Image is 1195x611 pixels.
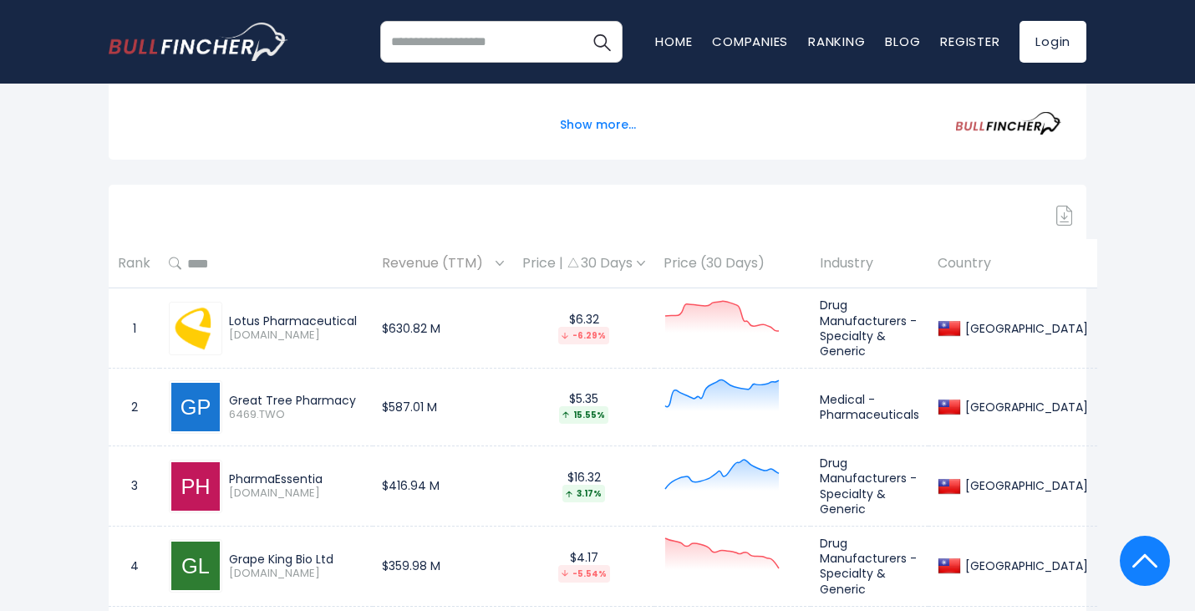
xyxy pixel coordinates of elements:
a: Companies [712,33,788,50]
span: Revenue (TTM) [382,251,491,277]
a: Login [1020,21,1086,63]
td: $416.94 M [373,446,513,527]
td: 4 [109,526,160,606]
div: $6.32 [522,312,645,344]
th: Industry [811,239,928,288]
img: bullfincher logo [109,23,288,61]
button: Search [581,21,623,63]
td: Drug Manufacturers - Specialty & Generic [811,288,928,369]
td: $630.82 M [373,288,513,369]
td: 1 [109,288,160,369]
div: 3.17% [562,485,605,502]
span: [DOMAIN_NAME] [229,567,364,581]
div: -6.29% [558,327,609,344]
td: $359.98 M [373,526,513,606]
td: Drug Manufacturers - Specialty & Generic [811,446,928,527]
div: [GEOGRAPHIC_DATA] [961,321,1088,336]
td: Drug Manufacturers - Specialty & Generic [811,526,928,606]
span: 6469.TWO [229,408,364,422]
div: [GEOGRAPHIC_DATA] [961,400,1088,415]
th: Rank [109,239,160,288]
button: Show more... [550,111,646,139]
div: $5.35 [522,391,645,424]
span: [DOMAIN_NAME] [229,486,364,501]
div: $16.32 [522,470,645,502]
td: $587.01 M [373,369,513,446]
div: Great Tree Pharmacy [229,393,364,408]
a: Blog [885,33,920,50]
div: Price | 30 Days [522,255,645,272]
div: [GEOGRAPHIC_DATA] [961,478,1088,493]
a: Go to homepage [109,23,288,61]
div: PharmaEssentia [229,471,364,486]
th: Price (30 Days) [654,239,811,288]
div: 15.55% [559,406,608,424]
div: [GEOGRAPHIC_DATA] [961,558,1088,573]
td: 3 [109,446,160,527]
img: 1795.TW.png [171,304,220,353]
div: $4.17 [522,550,645,583]
a: Register [940,33,999,50]
div: Grape King Bio Ltd [229,552,364,567]
td: Medical - Pharmaceuticals [811,369,928,446]
a: Ranking [808,33,865,50]
div: -5.54% [558,565,610,583]
span: [DOMAIN_NAME] [229,328,364,343]
td: 2 [109,369,160,446]
a: Home [655,33,692,50]
div: Lotus Pharmaceutical [229,313,364,328]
